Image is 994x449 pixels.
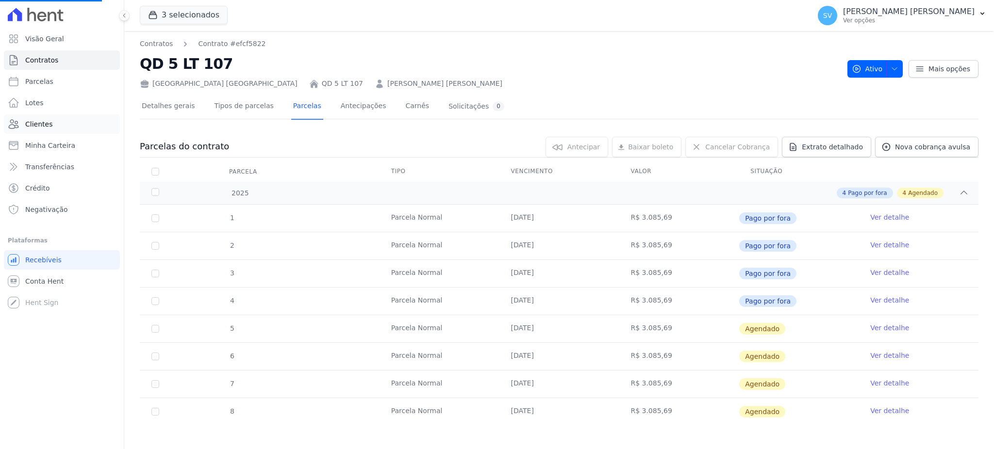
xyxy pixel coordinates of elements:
a: Negativação [4,200,120,219]
span: Transferências [25,162,74,172]
td: [DATE] [499,315,619,342]
input: Só é possível selecionar pagamentos em aberto [151,242,159,250]
nav: Breadcrumb [140,39,840,49]
th: Vencimento [499,161,619,182]
p: Ver opções [843,16,975,24]
span: Parcelas [25,77,53,86]
span: Agendado [739,378,785,390]
th: Situação [739,161,859,182]
p: [PERSON_NAME] [PERSON_NAME] [843,7,975,16]
td: R$ 3.085,69 [619,343,739,370]
span: 6 [229,352,234,360]
span: Minha Carteira [25,141,75,150]
span: 1 [229,214,234,222]
td: [DATE] [499,288,619,315]
h2: QD 5 LT 107 [140,53,840,75]
span: Pago por fora [739,295,796,307]
td: R$ 3.085,69 [619,205,739,232]
td: Parcela Normal [380,370,499,398]
div: [GEOGRAPHIC_DATA] [GEOGRAPHIC_DATA] [140,79,298,89]
span: Agendado [739,323,785,335]
span: Crédito [25,183,50,193]
a: Ver detalhe [870,212,909,222]
span: Ativo [852,60,883,78]
td: R$ 3.085,69 [619,288,739,315]
span: Clientes [25,119,52,129]
a: Contratos [4,50,120,70]
span: 4 [229,297,234,305]
button: 3 selecionados [140,6,228,24]
td: R$ 3.085,69 [619,398,739,425]
span: Negativação [25,205,68,214]
div: Plataformas [8,235,116,246]
span: Pago por fora [848,189,887,197]
a: Carnês [403,94,431,120]
td: [DATE] [499,232,619,259]
td: R$ 3.085,69 [619,232,739,259]
td: Parcela Normal [380,232,499,259]
span: SV [823,12,832,19]
a: Nova cobrança avulsa [875,137,978,157]
td: R$ 3.085,69 [619,260,739,287]
a: Tipos de parcelas [213,94,276,120]
a: Extrato detalhado [782,137,871,157]
a: [PERSON_NAME] [PERSON_NAME] [387,79,502,89]
a: Lotes [4,93,120,112]
span: Extrato detalhado [802,142,863,152]
td: Parcela Normal [380,343,499,370]
span: Agendado [739,351,785,362]
a: Parcelas [4,72,120,91]
td: [DATE] [499,260,619,287]
span: Conta Hent [25,276,64,286]
span: Agendado [739,406,785,417]
span: Pago por fora [739,240,796,252]
span: 2 [229,241,234,249]
a: Conta Hent [4,272,120,291]
td: Parcela Normal [380,260,499,287]
a: Parcelas [291,94,323,120]
span: Pago por fora [739,268,796,279]
td: [DATE] [499,398,619,425]
input: default [151,408,159,416]
a: Detalhes gerais [140,94,197,120]
td: R$ 3.085,69 [619,315,739,342]
td: [DATE] [499,370,619,398]
a: Ver detalhe [870,240,909,250]
span: Recebíveis [25,255,62,265]
td: Parcela Normal [380,398,499,425]
a: Transferências [4,157,120,176]
span: 5 [229,324,234,332]
h3: Parcelas do contrato [140,141,229,152]
a: Visão Geral [4,29,120,48]
a: Ver detalhe [870,268,909,277]
td: [DATE] [499,205,619,232]
a: QD 5 LT 107 [322,79,363,89]
td: Parcela Normal [380,288,499,315]
th: Tipo [380,161,499,182]
span: 4 [843,189,846,197]
td: R$ 3.085,69 [619,370,739,398]
th: Valor [619,161,739,182]
input: Só é possível selecionar pagamentos em aberto [151,214,159,222]
a: Ver detalhe [870,351,909,360]
span: Nova cobrança avulsa [895,142,970,152]
a: Antecipações [339,94,388,120]
a: Ver detalhe [870,378,909,388]
span: Agendado [908,189,938,197]
td: Parcela Normal [380,315,499,342]
a: Ver detalhe [870,406,909,416]
span: 8 [229,407,234,415]
div: Parcela [217,162,269,181]
input: default [151,353,159,360]
td: Parcela Normal [380,205,499,232]
a: Minha Carteira [4,136,120,155]
a: Contrato #efcf5822 [198,39,265,49]
span: Contratos [25,55,58,65]
span: Visão Geral [25,34,64,44]
input: Só é possível selecionar pagamentos em aberto [151,297,159,305]
td: [DATE] [499,343,619,370]
span: 2025 [231,188,249,198]
a: Contratos [140,39,173,49]
a: Clientes [4,114,120,134]
div: Solicitações [448,102,504,111]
